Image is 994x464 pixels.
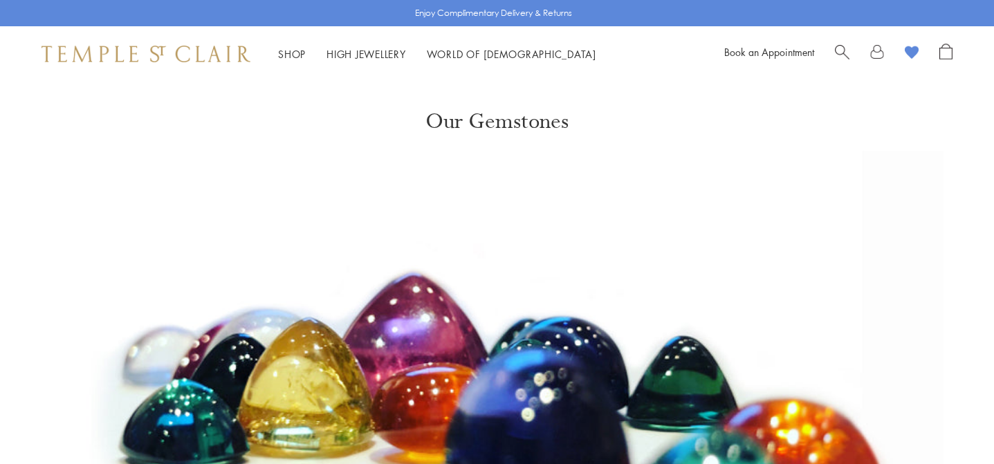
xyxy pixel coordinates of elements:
h1: Our Gemstones [425,82,569,134]
a: Search [835,44,849,64]
nav: Main navigation [278,46,596,63]
p: Enjoy Complimentary Delivery & Returns [415,6,572,20]
img: Temple St. Clair [42,46,250,62]
a: World of [DEMOGRAPHIC_DATA]World of [DEMOGRAPHIC_DATA] [427,47,596,61]
a: ShopShop [278,47,306,61]
iframe: Gorgias live chat messenger [925,399,980,450]
a: View Wishlist [905,44,919,64]
a: High JewelleryHigh Jewellery [326,47,406,61]
a: Book an Appointment [724,45,814,59]
a: Open Shopping Bag [939,44,952,64]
